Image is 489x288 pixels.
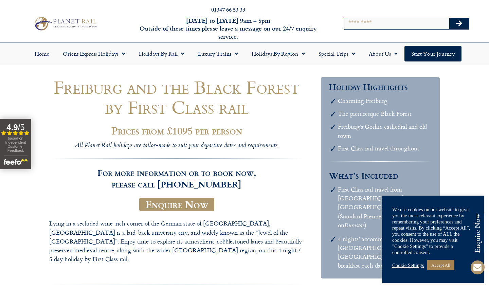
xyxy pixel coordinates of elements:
a: Luxury Trains [191,46,245,61]
nav: Menu [3,46,486,61]
li: 4 nights’ accommodation at the [GEOGRAPHIC_DATA] in [GEOGRAPHIC_DATA], with breakfast each day [338,235,432,270]
li: The picturesque Black Forest [338,109,432,118]
div: We use cookies on our website to give you the most relevant experience by remembering your prefer... [392,206,474,255]
li: First Class rail travel from [GEOGRAPHIC_DATA] to [GEOGRAPHIC_DATA] and return (Standard Premier ... [338,185,432,231]
a: Home [28,46,56,61]
li: First Class rail travel throughout [338,144,432,153]
h1: Freiburg and the Black Forest by First Class rail [49,77,304,117]
p: Lying in a secluded wine-rich corner of the German state of [GEOGRAPHIC_DATA], [GEOGRAPHIC_DATA] ... [49,219,304,264]
em: Eurostar [344,221,364,231]
a: 01347 66 53 33 [211,5,245,13]
a: Special Trips [312,46,362,61]
a: Accept All [427,260,454,270]
a: Start your Journey [404,46,461,61]
a: Orient Express Holidays [56,46,132,61]
button: Search [449,18,469,29]
a: Holidays by Rail [132,46,191,61]
h3: For more information or to book now, please call [PHONE_NUMBER] [49,158,304,190]
li: Freiburg’s Gothic cathedral and old town [338,122,432,140]
a: Holidays by Region [245,46,312,61]
a: About Us [362,46,404,61]
a: Cookie Settings [392,262,424,268]
h3: Holiday Highlights [329,81,432,92]
i: All Planet Rail holidays are tailor-made to suit your departure dates and requirements. [75,141,278,151]
h3: What’s Included [329,170,432,181]
h6: [DATE] to [DATE] 9am – 5pm Outside of these times please leave a message on our 24/7 enquiry serv... [132,17,324,40]
h2: Prices from £1095 per person [49,125,304,137]
img: Planet Rail Train Holidays Logo [32,15,99,32]
li: Charming Freiburg [338,96,432,105]
a: Enquire Now [139,198,214,211]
